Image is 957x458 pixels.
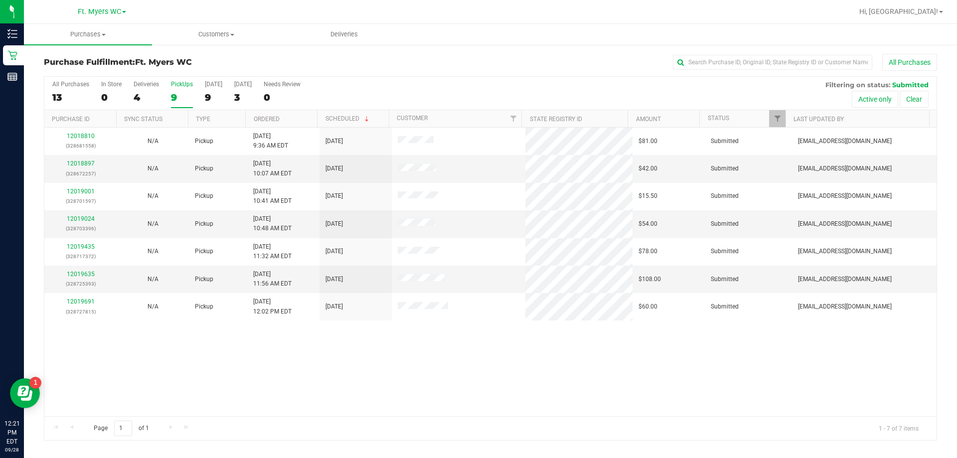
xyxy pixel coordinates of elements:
button: N/A [148,219,159,229]
div: [DATE] [205,81,222,88]
span: [EMAIL_ADDRESS][DOMAIN_NAME] [798,275,892,284]
span: Deliveries [317,30,371,39]
span: Pickup [195,275,213,284]
a: 12019001 [67,188,95,195]
span: [DATE] [325,302,343,311]
span: [DATE] 10:41 AM EDT [253,187,292,206]
button: All Purchases [882,54,937,71]
button: N/A [148,247,159,256]
input: Search Purchase ID, Original ID, State Registry ID or Customer Name... [673,55,872,70]
span: Not Applicable [148,303,159,310]
span: [DATE] [325,137,343,146]
div: 0 [101,92,122,103]
a: Type [196,116,210,123]
a: Status [708,115,729,122]
input: 1 [114,421,132,436]
a: Customers [152,24,280,45]
a: 12019691 [67,298,95,305]
div: 3 [234,92,252,103]
span: $78.00 [638,247,657,256]
a: Filter [769,110,786,127]
a: Scheduled [325,115,371,122]
span: Not Applicable [148,165,159,172]
div: 9 [205,92,222,103]
span: $81.00 [638,137,657,146]
span: Submitted [711,247,739,256]
span: Pickup [195,302,213,311]
div: 4 [134,92,159,103]
p: (328701597) [50,196,111,206]
inline-svg: Retail [7,50,17,60]
span: Customers [153,30,280,39]
span: Not Applicable [148,276,159,283]
div: All Purchases [52,81,89,88]
a: Deliveries [280,24,408,45]
span: $108.00 [638,275,661,284]
span: [EMAIL_ADDRESS][DOMAIN_NAME] [798,302,892,311]
span: [DATE] 11:56 AM EDT [253,270,292,289]
a: Customer [397,115,428,122]
button: N/A [148,191,159,201]
span: $54.00 [638,219,657,229]
span: [DATE] [325,247,343,256]
p: 09/28 [4,446,19,454]
inline-svg: Inventory [7,29,17,39]
span: Submitted [711,137,739,146]
a: 12018810 [67,133,95,140]
button: Active only [852,91,898,108]
p: (328717372) [50,252,111,261]
div: PickUps [171,81,193,88]
span: Submitted [711,302,739,311]
span: [DATE] [325,219,343,229]
span: [EMAIL_ADDRESS][DOMAIN_NAME] [798,191,892,201]
span: Ft. Myers WC [78,7,121,16]
span: 1 - 7 of 7 items [871,421,927,436]
p: (328727815) [50,307,111,316]
span: $42.00 [638,164,657,173]
button: N/A [148,275,159,284]
p: (328725393) [50,279,111,289]
span: [EMAIL_ADDRESS][DOMAIN_NAME] [798,137,892,146]
a: Purchase ID [52,116,90,123]
div: Deliveries [134,81,159,88]
span: Not Applicable [148,248,159,255]
span: [EMAIL_ADDRESS][DOMAIN_NAME] [798,247,892,256]
div: Needs Review [264,81,301,88]
span: Ft. Myers WC [135,57,192,67]
button: N/A [148,137,159,146]
span: Filtering on status: [825,81,890,89]
a: Last Updated By [794,116,844,123]
iframe: Resource center unread badge [29,377,41,389]
a: 12019635 [67,271,95,278]
button: N/A [148,302,159,311]
span: Submitted [892,81,929,89]
span: [DATE] 9:36 AM EDT [253,132,288,151]
span: Not Applicable [148,138,159,145]
span: [DATE] 10:07 AM EDT [253,159,292,178]
span: [DATE] 11:32 AM EDT [253,242,292,261]
p: 12:21 PM EDT [4,419,19,446]
p: (328703396) [50,224,111,233]
p: (328681558) [50,141,111,151]
div: In Store [101,81,122,88]
a: Purchases [24,24,152,45]
span: Pickup [195,219,213,229]
span: $60.00 [638,302,657,311]
div: 0 [264,92,301,103]
span: Page of 1 [85,421,157,436]
p: (328672257) [50,169,111,178]
a: 12019435 [67,243,95,250]
a: Sync Status [124,116,162,123]
span: Purchases [24,30,152,39]
span: [EMAIL_ADDRESS][DOMAIN_NAME] [798,219,892,229]
span: Hi, [GEOGRAPHIC_DATA]! [859,7,938,15]
span: [DATE] 12:02 PM EDT [253,297,292,316]
button: Clear [900,91,929,108]
div: [DATE] [234,81,252,88]
h3: Purchase Fulfillment: [44,58,341,67]
span: Pickup [195,137,213,146]
a: 12018897 [67,160,95,167]
span: [DATE] [325,275,343,284]
span: Submitted [711,164,739,173]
